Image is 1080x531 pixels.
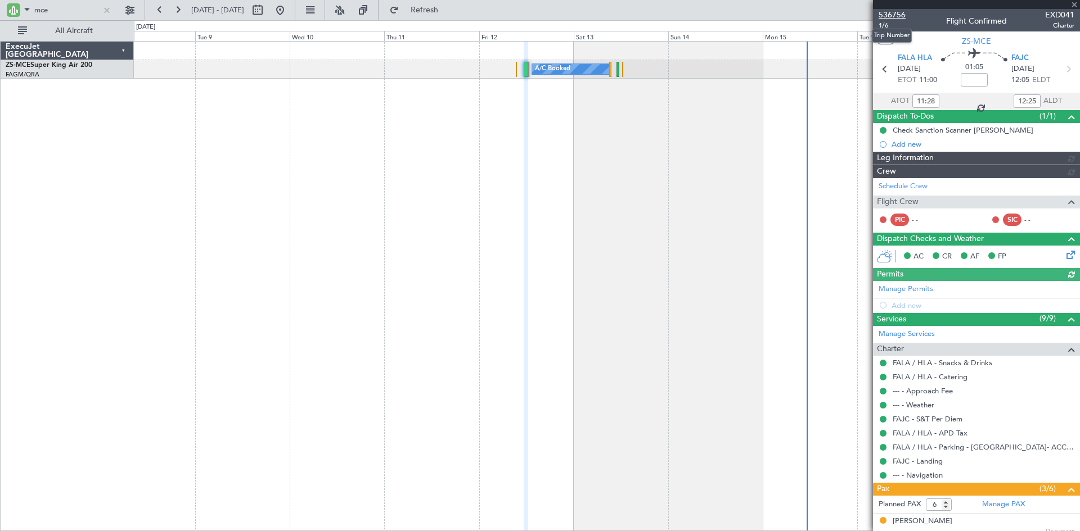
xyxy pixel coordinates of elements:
div: [DATE] [136,22,155,32]
div: Check Sanction Scanner [PERSON_NAME] [893,125,1033,135]
span: Services [877,313,906,326]
a: FAJC - Landing [893,456,943,466]
a: ZS-MCESuper King Air 200 [6,62,92,69]
a: FALA / HLA - Parking - [GEOGRAPHIC_DATA]- ACC # 1800 [893,442,1074,452]
a: FAJC - S&T Per Diem [893,414,962,424]
span: Dispatch To-Dos [877,110,934,123]
span: Charter [1045,21,1074,30]
span: (9/9) [1039,312,1056,324]
span: (1/1) [1039,110,1056,122]
a: Manage PAX [982,499,1025,510]
span: Dispatch Checks and Weather [877,233,984,246]
div: Trip Number [872,29,912,43]
div: Flight Confirmed [946,15,1007,27]
span: (3/6) [1039,483,1056,494]
span: FAJC [1011,53,1029,64]
span: [DATE] - [DATE] [191,5,244,15]
div: Sun 14 [668,31,763,41]
span: ALDT [1043,96,1062,107]
button: All Aircraft [12,22,122,40]
span: [DATE] [1011,63,1034,75]
div: Sat 13 [574,31,668,41]
span: CR [942,251,952,262]
span: All Aircraft [29,27,119,35]
div: Thu 11 [384,31,479,41]
span: 12:05 [1011,75,1029,86]
a: FAGM/QRA [6,70,39,79]
button: Refresh [384,1,452,19]
label: Planned PAX [879,499,921,510]
span: Pax [877,483,889,496]
a: --- - Weather [893,400,934,410]
div: Wed 10 [290,31,384,41]
span: [DATE] [898,63,921,75]
a: FALA / HLA - Catering [893,372,967,382]
span: AF [970,251,979,262]
div: A/C Booked [535,61,570,78]
a: --- - Navigation [893,470,943,480]
span: 536756 [879,9,906,21]
span: EXD041 [1045,9,1074,21]
div: Mon 8 [101,31,195,41]
span: AC [913,251,924,262]
span: ZS-MCE [962,35,991,47]
span: Refresh [401,6,448,14]
div: Add new [892,139,1074,149]
a: FALA / HLA - APD Tax [893,428,967,438]
span: FP [998,251,1006,262]
span: FALA HLA [898,53,932,64]
span: ELDT [1032,75,1050,86]
a: Manage Services [879,329,935,340]
a: --- - Approach Fee [893,386,953,396]
div: Mon 15 [763,31,857,41]
input: A/C (Reg. or Type) [34,2,99,19]
span: Charter [877,343,904,356]
span: 01:05 [965,62,983,73]
a: FALA / HLA - Snacks & Drinks [893,358,992,367]
div: Tue 9 [195,31,290,41]
span: ATOT [891,96,910,107]
span: ZS-MCE [6,62,30,69]
div: [PERSON_NAME] [893,516,952,527]
div: Fri 12 [479,31,574,41]
span: ETOT [898,75,916,86]
span: 11:00 [919,75,937,86]
div: Tue 16 [857,31,952,41]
